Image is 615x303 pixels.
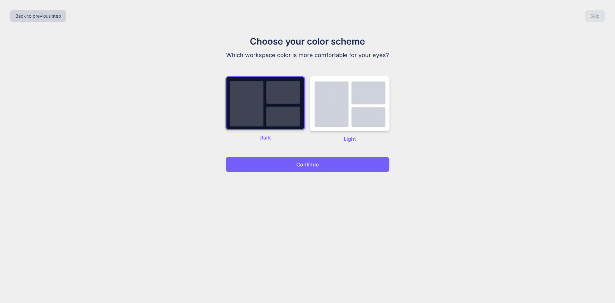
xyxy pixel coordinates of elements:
img: dark [310,76,389,131]
img: dark [225,76,305,130]
button: Back to previous step [10,10,66,22]
p: Which workspace color is more comfortable for your eyes? [200,51,415,60]
p: Light [310,135,389,143]
h1: Choose your color scheme [200,35,415,48]
button: Skip [585,10,605,22]
button: Continue [225,157,389,172]
p: Continue [296,161,319,168]
p: Dark [225,134,305,141]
